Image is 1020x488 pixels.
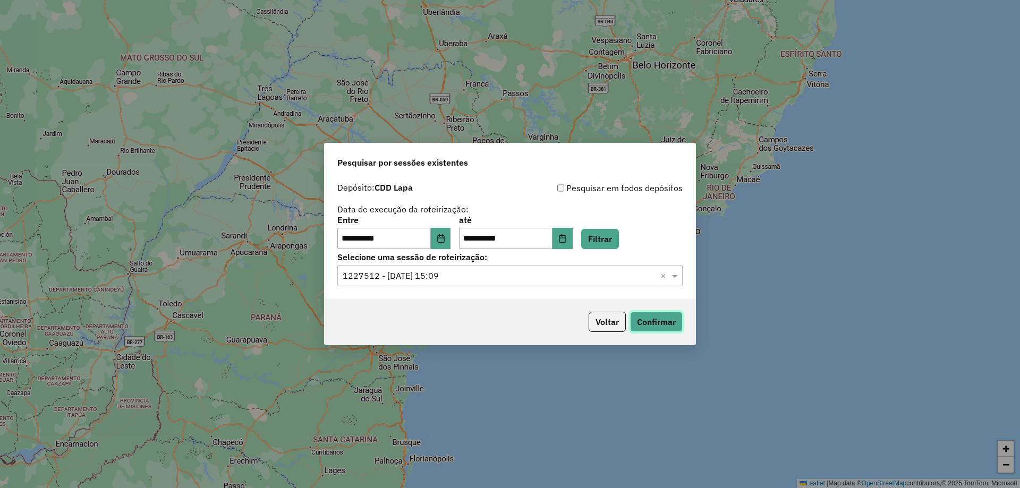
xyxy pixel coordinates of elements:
button: Confirmar [630,312,683,332]
button: Voltar [589,312,626,332]
label: Selecione uma sessão de roteirização: [337,251,683,263]
div: Pesquisar em todos depósitos [510,182,683,194]
button: Choose Date [552,228,573,249]
span: Pesquisar por sessões existentes [337,156,468,169]
label: Entre [337,213,450,226]
strong: CDD Lapa [375,182,413,193]
button: Filtrar [581,229,619,249]
label: Data de execução da roteirização: [337,203,469,216]
button: Choose Date [431,228,451,249]
span: Clear all [660,269,669,282]
label: até [459,213,572,226]
label: Depósito: [337,181,413,194]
